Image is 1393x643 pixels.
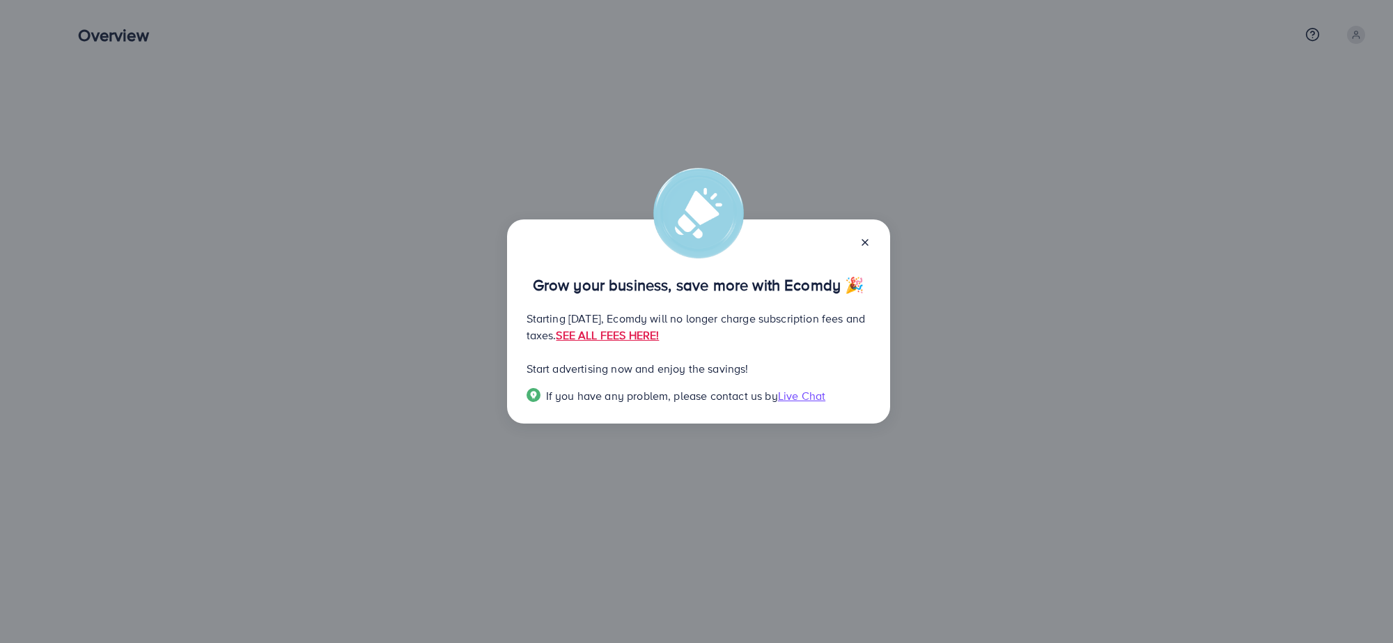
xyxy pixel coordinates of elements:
span: If you have any problem, please contact us by [546,388,778,403]
p: Start advertising now and enjoy the savings! [527,360,871,377]
span: Live Chat [778,388,825,403]
img: Popup guide [527,388,540,402]
a: SEE ALL FEES HERE! [556,327,659,343]
p: Starting [DATE], Ecomdy will no longer charge subscription fees and taxes. [527,310,871,343]
img: alert [653,168,744,258]
p: Grow your business, save more with Ecomdy 🎉 [527,277,871,293]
